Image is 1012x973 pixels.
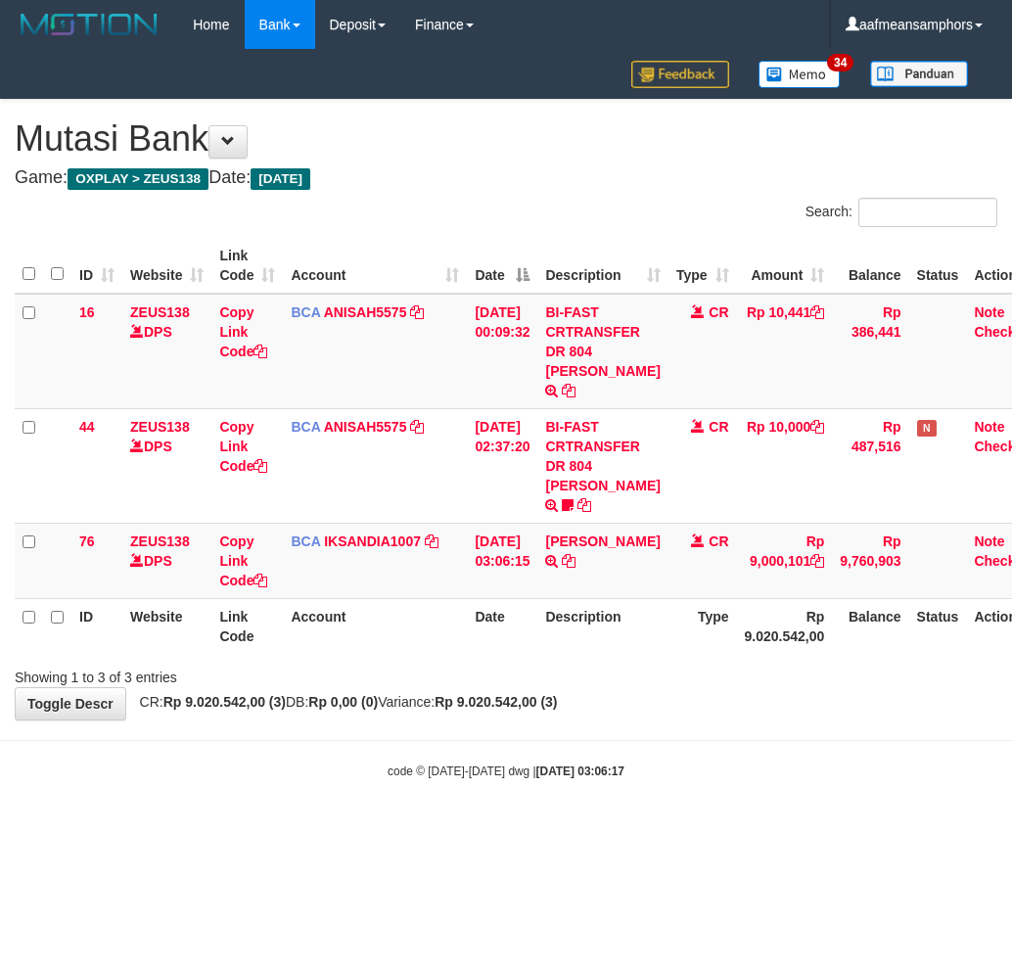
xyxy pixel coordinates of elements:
th: Rp 9.020.542,00 [737,598,833,654]
td: [DATE] 00:09:32 [467,294,537,409]
a: Copy ANISAH5575 to clipboard [410,304,424,320]
th: Website [122,598,211,654]
span: OXPLAY > ZEUS138 [68,168,208,190]
td: Rp 9,760,903 [832,523,908,598]
img: panduan.png [870,61,968,87]
th: Status [909,238,967,294]
h4: Game: Date: [15,168,997,188]
th: Date: activate to sort column descending [467,238,537,294]
span: 16 [79,304,95,320]
td: Rp 10,000 [737,408,833,523]
th: Description: activate to sort column ascending [537,238,667,294]
th: Description [537,598,667,654]
th: Link Code: activate to sort column ascending [211,238,283,294]
th: Status [909,598,967,654]
th: Balance [832,238,908,294]
a: Copy Rp 10,441 to clipboard [810,304,824,320]
span: CR [709,533,728,549]
span: 34 [827,54,853,71]
h1: Mutasi Bank [15,119,997,159]
strong: [DATE] 03:06:17 [536,764,624,778]
small: code © [DATE]-[DATE] dwg | [388,764,624,778]
th: Type [668,598,737,654]
a: Copy BI-FAST CRTRANSFER DR 804 SUKARDI to clipboard [577,497,591,513]
th: Link Code [211,598,283,654]
span: BCA [291,304,320,320]
a: Toggle Descr [15,687,126,720]
th: Balance [832,598,908,654]
span: BCA [291,419,320,435]
th: Date [467,598,537,654]
td: Rp 487,516 [832,408,908,523]
td: DPS [122,408,211,523]
th: Website: activate to sort column ascending [122,238,211,294]
a: Copy Link Code [219,304,267,359]
a: ANISAH5575 [324,304,407,320]
strong: Rp 0,00 (0) [308,694,378,710]
a: Note [974,533,1004,549]
span: CR [709,304,728,320]
span: [DATE] [251,168,310,190]
a: Copy Link Code [219,419,267,474]
td: BI-FAST CRTRANSFER DR 804 [PERSON_NAME] [537,408,667,523]
th: ID [71,598,122,654]
span: CR [709,419,728,435]
span: Has Note [917,420,937,437]
td: Rp 10,441 [737,294,833,409]
img: Feedback.jpg [631,61,729,88]
td: Rp 9,000,101 [737,523,833,598]
a: ANISAH5575 [324,419,407,435]
a: Copy Link Code [219,533,267,588]
a: Copy ABDULLAH to clipboard [562,553,575,569]
a: [PERSON_NAME] [545,533,660,549]
img: MOTION_logo.png [15,10,163,39]
input: Search: [858,198,997,227]
strong: Rp 9.020.542,00 (3) [435,694,557,710]
a: Copy ANISAH5575 to clipboard [410,419,424,435]
a: ZEUS138 [130,533,190,549]
td: Rp 386,441 [832,294,908,409]
th: Account: activate to sort column ascending [283,238,467,294]
td: [DATE] 02:37:20 [467,408,537,523]
a: Note [974,419,1004,435]
a: ZEUS138 [130,304,190,320]
span: 44 [79,419,95,435]
th: Account [283,598,467,654]
th: Type: activate to sort column ascending [668,238,737,294]
a: Copy Rp 9,000,101 to clipboard [810,553,824,569]
td: DPS [122,523,211,598]
a: 34 [744,49,855,99]
a: Note [974,304,1004,320]
th: Amount: activate to sort column ascending [737,238,833,294]
span: CR: DB: Variance: [130,694,558,710]
td: DPS [122,294,211,409]
span: BCA [291,533,320,549]
label: Search: [805,198,997,227]
div: Showing 1 to 3 of 3 entries [15,660,407,687]
a: Copy BI-FAST CRTRANSFER DR 804 AGUS SALIM to clipboard [562,383,575,398]
a: Copy Rp 10,000 to clipboard [810,419,824,435]
td: BI-FAST CRTRANSFER DR 804 [PERSON_NAME] [537,294,667,409]
strong: Rp 9.020.542,00 (3) [163,694,286,710]
span: 76 [79,533,95,549]
a: ZEUS138 [130,419,190,435]
img: Button%20Memo.svg [759,61,841,88]
th: ID: activate to sort column ascending [71,238,122,294]
a: Copy IKSANDIA1007 to clipboard [425,533,438,549]
td: [DATE] 03:06:15 [467,523,537,598]
a: IKSANDIA1007 [324,533,421,549]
